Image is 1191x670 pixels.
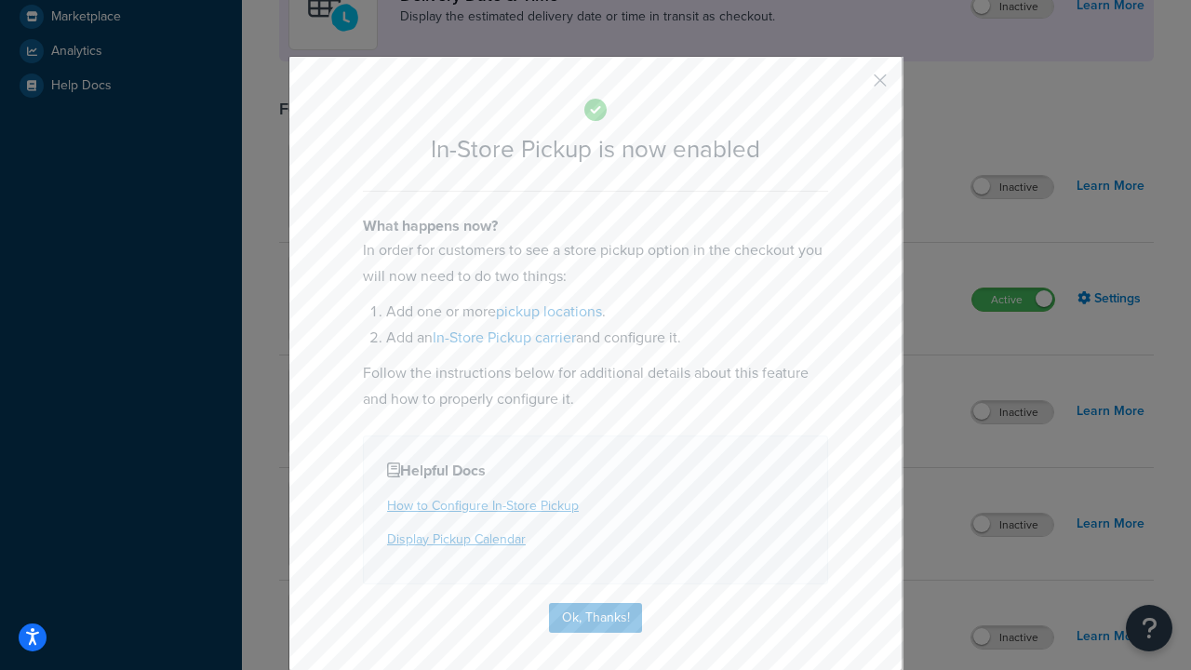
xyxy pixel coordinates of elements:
[363,215,828,237] h4: What happens now?
[549,603,642,633] button: Ok, Thanks!
[496,301,602,322] a: pickup locations
[387,460,804,482] h4: Helpful Docs
[363,237,828,289] p: In order for customers to see a store pickup option in the checkout you will now need to do two t...
[363,360,828,412] p: Follow the instructions below for additional details about this feature and how to properly confi...
[433,327,576,348] a: In-Store Pickup carrier
[386,299,828,325] li: Add one or more .
[387,496,579,516] a: How to Configure In-Store Pickup
[363,136,828,163] h2: In-Store Pickup is now enabled
[387,529,526,549] a: Display Pickup Calendar
[386,325,828,351] li: Add an and configure it.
